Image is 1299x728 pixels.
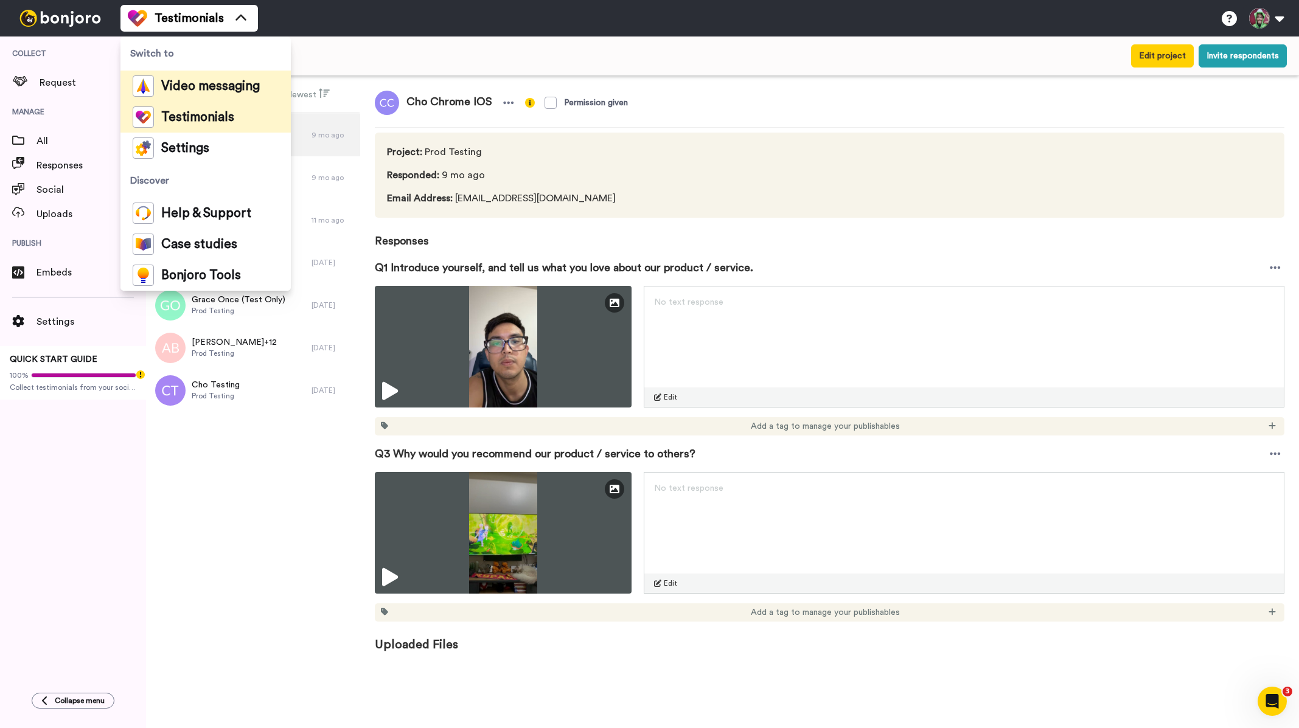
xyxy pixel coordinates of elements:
[278,83,337,106] button: Newest
[192,379,240,391] span: Cho Testing
[161,142,209,154] span: Settings
[312,215,354,225] div: 11 mo ago
[192,306,285,316] span: Prod Testing
[1131,44,1194,68] button: Edit project
[10,370,29,380] span: 100%
[120,164,291,198] span: Discover
[375,445,695,462] span: Q3 Why would you recommend our product / service to others?
[525,98,535,108] img: info-yellow.svg
[128,9,147,28] img: tm-color.svg
[312,173,354,182] div: 9 mo ago
[387,191,660,206] span: [EMAIL_ADDRESS][DOMAIN_NAME]
[387,170,439,180] span: Responded :
[133,106,154,128] img: tm-color.svg
[399,91,500,115] span: Cho Chrome IOS
[375,218,1284,249] span: Responses
[1258,687,1287,716] iframe: Intercom live chat
[375,472,632,594] img: 0ddee8a0-7a8e-4cf7-8014-8bd02e13b3da-thumbnail_full-1730108927.jpg
[1199,44,1287,68] button: Invite respondents
[312,386,354,395] div: [DATE]
[312,258,354,268] div: [DATE]
[161,238,237,251] span: Case studies
[37,207,146,221] span: Uploads
[120,260,291,291] a: Bonjoro Tools
[32,693,114,709] button: Collapse menu
[120,133,291,164] a: Settings
[312,343,354,353] div: [DATE]
[751,606,900,619] span: Add a tag to manage your publishables
[192,336,277,348] span: [PERSON_NAME]+12
[40,75,146,90] span: Request
[120,36,291,71] span: Switch to
[37,314,146,329] span: Settings
[161,207,251,220] span: Help & Support
[37,265,146,280] span: Embeds
[387,168,660,182] span: 9 mo ago
[387,193,453,203] span: Email Address :
[161,269,241,282] span: Bonjoro Tools
[161,80,260,92] span: Video messaging
[120,229,291,260] a: Case studies
[192,294,285,306] span: Grace Once (Test Only)
[133,75,154,97] img: vm-color.svg
[133,234,154,255] img: case-study-colored.svg
[387,147,422,157] span: Project :
[120,71,291,102] a: Video messaging
[146,284,360,327] a: Grace Once (Test Only)Prod Testing[DATE]
[664,392,677,402] span: Edit
[312,130,354,140] div: 9 mo ago
[146,369,360,412] a: Cho TestingProd Testing[DATE]
[120,102,291,133] a: Testimonials
[133,203,154,224] img: help-and-support-colored.svg
[10,383,136,392] span: Collect testimonials from your socials
[155,375,186,406] img: ct.png
[15,10,106,27] img: bj-logo-header-white.svg
[37,134,146,148] span: All
[387,145,660,159] span: Prod Testing
[375,259,753,276] span: Q1 Introduce yourself, and tell us what you love about our product / service.
[192,348,277,358] span: Prod Testing
[120,198,291,229] a: Help & Support
[654,484,723,493] span: No text response
[664,578,677,588] span: Edit
[37,158,146,173] span: Responses
[375,622,1284,653] span: Uploaded Files
[37,182,146,197] span: Social
[654,298,723,307] span: No text response
[312,300,354,310] div: [DATE]
[564,97,628,109] div: Permission given
[192,391,240,401] span: Prod Testing
[10,355,97,364] span: QUICK START GUIDE
[146,327,360,369] a: [PERSON_NAME]+12Prod Testing[DATE]
[55,696,105,705] span: Collapse menu
[751,420,900,432] span: Add a tag to manage your publishables
[1283,687,1292,696] span: 3
[155,333,186,363] img: ab.png
[375,91,399,115] img: cc.png
[133,137,154,159] img: settings-colored.svg
[155,290,186,321] img: go.png
[135,369,146,380] div: Tooltip anchor
[375,286,632,407] img: a1ff3a9d-353c-432c-a854-abdac75bff53-thumbnail_full-1730108826.jpg
[133,265,154,286] img: bj-tools-colored.svg
[161,111,234,123] span: Testimonials
[155,10,224,27] span: Testimonials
